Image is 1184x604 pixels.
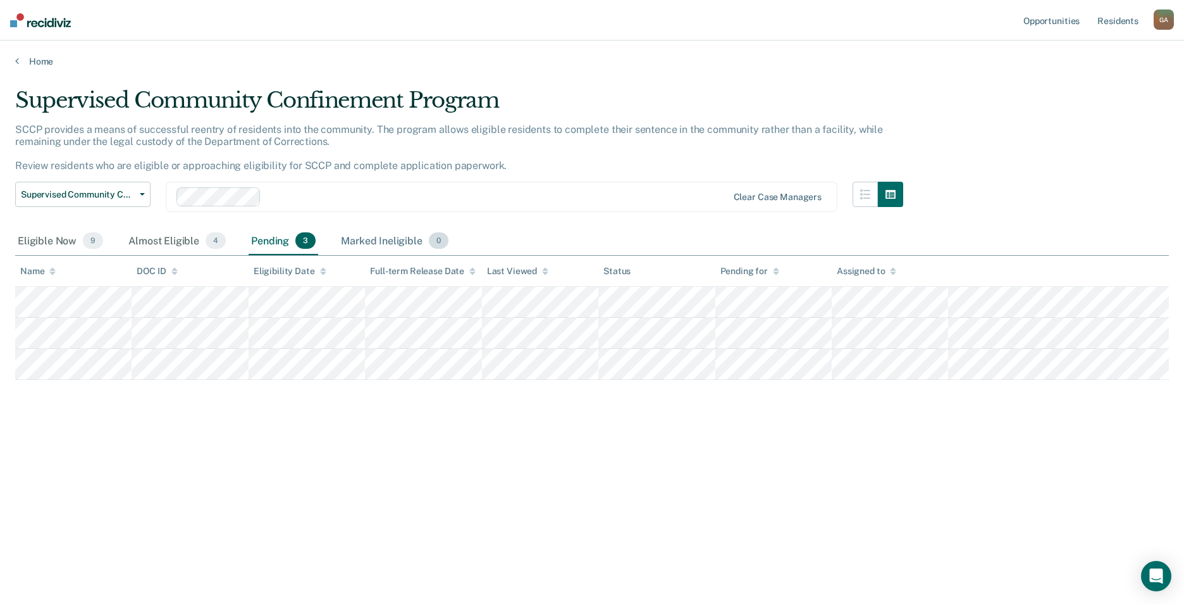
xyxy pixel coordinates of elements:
div: Pending for [720,266,779,277]
div: Name [20,266,56,277]
span: 0 [429,232,448,249]
div: Assigned to [837,266,896,277]
div: Clear case managers [734,192,822,203]
a: Home [15,56,1169,67]
div: Pending3 [249,227,318,255]
img: Recidiviz [10,13,71,27]
span: 9 [83,232,103,249]
div: Status [603,266,631,277]
div: DOC ID [137,266,177,277]
div: Last Viewed [487,266,548,277]
p: SCCP provides a means of successful reentry of residents into the community. The program allows e... [15,123,883,172]
div: Almost Eligible4 [126,227,228,255]
div: Marked Ineligible0 [338,227,451,255]
button: Supervised Community Confinement Program [15,182,151,207]
div: Open Intercom Messenger [1141,561,1171,591]
div: Eligible Now9 [15,227,106,255]
span: 4 [206,232,226,249]
div: G A [1154,9,1174,30]
span: 3 [295,232,316,249]
div: Eligibility Date [254,266,326,277]
span: Supervised Community Confinement Program [21,189,135,200]
button: GA [1154,9,1174,30]
div: Full-term Release Date [370,266,476,277]
div: Supervised Community Confinement Program [15,87,903,123]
